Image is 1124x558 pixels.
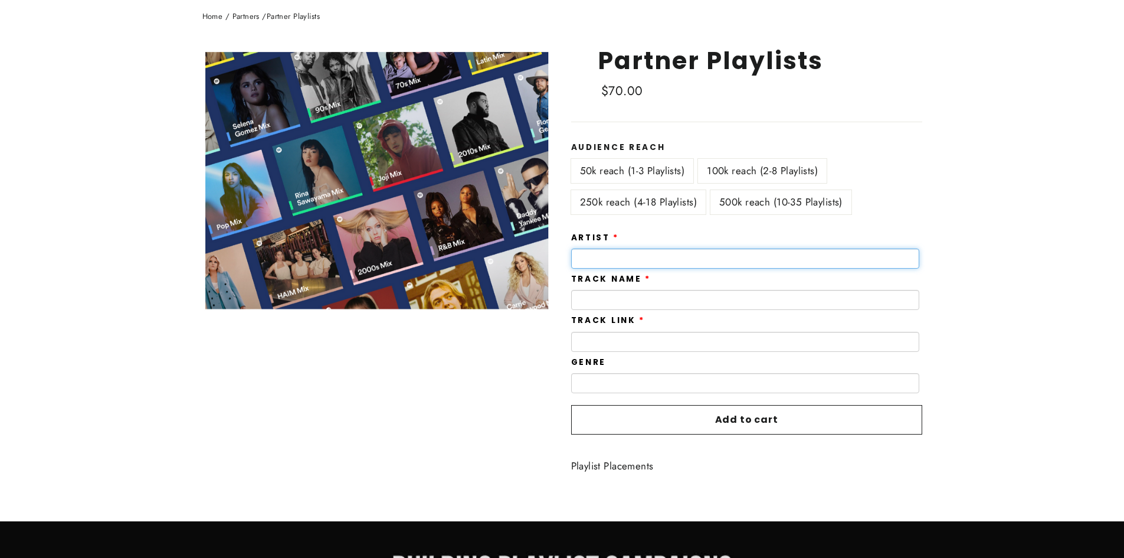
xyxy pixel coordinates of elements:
[598,46,922,75] h1: Partner Playlists
[262,11,266,22] span: /
[710,190,851,214] label: 500k reach (10-35 Playlists)
[571,316,645,325] label: Track Link
[571,275,651,284] label: Track Name
[571,143,922,152] label: Audience Reach
[202,11,223,22] a: Home
[571,233,619,243] label: Artist
[202,11,922,23] nav: breadcrumbs
[571,358,607,367] label: Genre
[601,82,643,100] span: $70.00
[571,190,706,214] label: 250k reach (4-18 Playlists)
[571,159,694,183] label: 50k reach (1-3 Playlists)
[571,458,922,474] div: Playlist Placements
[698,159,827,183] label: 100k reach (2-8 Playlists)
[225,11,230,22] span: /
[571,405,922,435] button: Add to cart
[232,11,260,22] a: Partners
[715,413,778,426] span: Add to cart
